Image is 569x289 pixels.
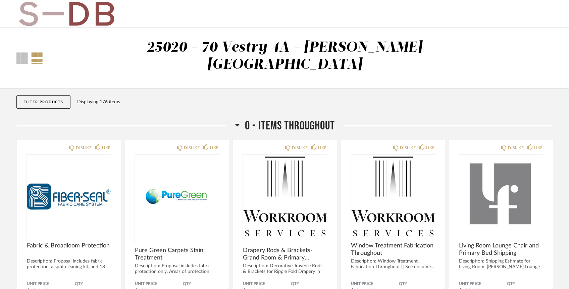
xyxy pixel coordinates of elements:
span: QTY [507,281,543,287]
span: Unit Price [27,281,75,287]
div: LIKE [210,144,219,151]
span: Living Room Lounge Chair and Primary Bed Shipping [459,242,543,257]
img: undefined [27,155,111,238]
div: Description: Shipping Estimate for Living Room, [PERSON_NAME] Lounge Chairs and Prim... [459,258,543,276]
div: 0 [135,155,219,238]
div: Description: Window Treatment Fabrication Throughout || See docume... [351,258,435,270]
span: QTY [183,281,219,287]
div: LIKE [102,144,111,151]
span: QTY [399,281,435,287]
div: Description: Decorative Traverse Rods & Brackets for Ripple Fold Drapery in Gra... [243,263,327,280]
span: Pure Green Carpets Stain Treatment [135,247,219,262]
img: undefined [243,155,327,238]
div: Description: Proposal includes fabric protection, a spot cleaning kit, and 18 ... [27,258,111,270]
div: LIKE [426,144,435,151]
div: Displaying 176 items [77,98,550,106]
div: LIKE [318,144,327,151]
span: QTY [75,281,111,287]
img: undefined [135,155,219,238]
span: Drapery Rods & Brackets- Grand Room & Primary Bedroom [243,247,327,262]
div: DISLIKE [508,144,524,151]
span: Fabric & Broadloom Protection [27,242,111,249]
div: 25020 - 70 Vestry 4A - [PERSON_NAME][GEOGRAPHIC_DATA] [147,41,422,72]
span: 0 - Items Throughout [245,119,335,133]
div: DISLIKE [292,144,308,151]
div: Description: Proposal includes fabric protection only. Areas of protection inc... [135,263,219,280]
img: undefined [351,155,435,238]
span: Unit Price [243,281,291,287]
span: QTY [291,281,327,287]
img: b32ebaae-4786-4be9-8124-206f41a110d9.jpg [16,0,116,27]
span: Unit Price [351,281,399,287]
button: Filter Products [16,95,70,109]
img: undefined [459,155,543,238]
span: Unit Price [459,281,507,287]
div: LIKE [534,144,543,151]
div: DISLIKE [400,144,416,151]
span: Window Treatment Fabrication Throughout [351,242,435,257]
span: Unit Price [135,281,183,287]
div: 0 [243,155,327,238]
div: DISLIKE [184,144,200,151]
div: DISLIKE [76,144,92,151]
